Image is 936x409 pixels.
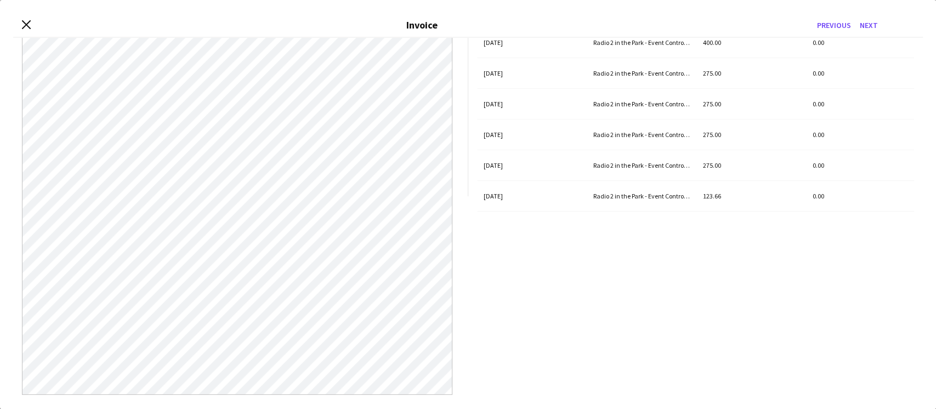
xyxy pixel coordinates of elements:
[696,89,806,119] div: 275.00
[696,58,806,88] div: 275.00
[813,16,855,34] button: Previous
[477,27,587,58] div: [DATE]
[587,181,696,211] div: Radio 2 in the Park - Event Control Manager (expense)
[477,120,587,150] div: [DATE]
[806,120,916,150] div: 0.00
[477,58,587,88] div: [DATE]
[806,58,916,88] div: 0.00
[587,120,696,150] div: Radio 2 in the Park - Event Control Manager (salary)
[477,89,587,119] div: [DATE]
[855,16,882,34] button: Next
[806,150,916,180] div: 0.00
[696,181,806,211] div: 123.66
[806,181,916,211] div: 0.00
[587,89,696,119] div: Radio 2 in the Park - Event Control Manager (salary)
[696,150,806,180] div: 275.00
[806,27,916,58] div: 0.00
[477,181,587,211] div: [DATE]
[587,150,696,180] div: Radio 2 in the Park - Event Control Manager (salary)
[477,150,587,180] div: [DATE]
[406,19,438,31] h3: Invoice
[587,58,696,88] div: Radio 2 in the Park - Event Control Manager (salary)
[696,120,806,150] div: 275.00
[806,89,916,119] div: 0.00
[587,27,696,58] div: Radio 2 in the Park - Event Control Manager (salary)
[696,27,806,58] div: 400.00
